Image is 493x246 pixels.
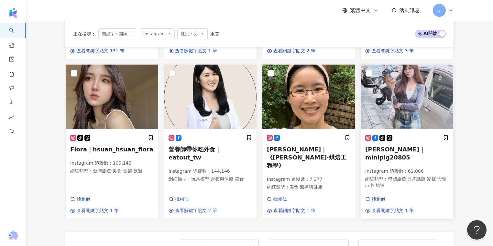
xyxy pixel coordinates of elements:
a: 查看關鍵字貼文 1 筆 [169,48,217,54]
span: · [436,176,437,181]
a: 查看關鍵字貼文 2 筆 [267,48,315,54]
span: 玩具模型 [191,176,209,181]
span: 查看關鍵字貼文 3 筆 [372,48,414,54]
span: 查看關鍵字貼文 1 筆 [175,48,217,54]
a: KOL Avatar營養師帶你吃外食｜eatout_twInstagram 追蹤數：144,146網紅類型：玩具模型·營養與保健·美食找相似查看關鍵字貼文 2 筆 [164,64,257,219]
a: KOL Avatar[PERSON_NAME]｜ 《[PERSON_NAME]·烘焙工程學》Instagram 追蹤數：7,377網紅類型：美食·醫療與健康找相似查看關鍵字貼文 1 筆 [262,64,355,219]
span: · [209,176,211,181]
a: 找相似 [365,196,414,203]
a: 找相似 [70,196,119,203]
span: 找相似 [372,196,385,203]
p: 網紅類型 ： [70,168,154,174]
span: 查看關鍵字貼文 2 筆 [175,208,217,214]
span: 旅遊 [133,168,142,173]
span: [PERSON_NAME]｜minipig20805 [365,146,425,161]
p: 網紅類型 ： [169,176,252,182]
a: 查看關鍵字貼文 1 筆 [365,208,414,214]
img: KOL Avatar [361,65,453,129]
span: 查看關鍵字貼文 1 筆 [77,208,119,214]
a: 查看關鍵字貼文 1 筆 [70,208,119,214]
iframe: Help Scout Beacon - Open [467,220,487,240]
span: 美食 [112,168,121,173]
span: Flora｜hsuan_hsuan_flora [70,146,153,153]
a: KOL AvatarFlora｜hsuan_hsuan_floraInstagram 追蹤數：109,143網紅類型：台灣旅遊·美食·音樂·旅遊找相似查看關鍵字貼文 1 筆 [65,64,159,219]
a: 查看關鍵字貼文 131 筆 [70,48,125,54]
span: 繁體中文 [350,7,371,14]
span: 正在搜尋 ： [73,31,96,36]
span: 音樂 [123,168,132,173]
span: Instagram [140,28,175,39]
span: 旅遊 [376,182,385,188]
span: 找相似 [77,196,90,203]
p: Instagram 追蹤數 ： 7,377 [267,176,350,183]
a: search [9,23,22,48]
span: 老 [437,7,442,14]
span: 美食 [235,176,244,181]
img: logo icon [8,8,18,18]
img: KOL Avatar [164,65,257,129]
span: 性別：女 [177,28,208,39]
span: 找相似 [175,196,189,203]
span: 營養師帶你吃外食｜eatout_tw [169,146,221,161]
span: 查看關鍵字貼文 1 筆 [372,208,414,214]
span: · [233,176,235,181]
a: 查看關鍵字貼文 2 筆 [169,208,217,214]
span: 醫療與健康 [300,184,323,190]
span: 家庭 [427,176,436,181]
span: 韓國旅遊 [388,176,406,181]
a: 找相似 [169,196,217,203]
span: · [111,168,112,173]
span: · [425,176,427,181]
p: 網紅類型 ： [365,176,449,189]
span: 活動訊息 [399,7,420,13]
img: chrome extension [7,231,19,241]
span: 查看關鍵字貼文 2 筆 [273,48,315,54]
img: KOL Avatar [66,65,158,129]
span: · [132,168,133,173]
a: 找相似 [267,196,315,203]
p: 網紅類型 ： [267,184,350,190]
a: KOL Avatar[PERSON_NAME]｜minipig20805Instagram 追蹤數：61,006網紅類型：韓國旅遊·日常話題·家庭·命理占卜·旅遊找相似查看關鍵字貼文 1 筆 [360,64,454,219]
a: 查看關鍵字貼文 3 筆 [365,48,414,54]
img: KOL Avatar [262,65,355,129]
span: 關鍵字：團購 [98,28,137,39]
span: 台灣旅遊 [93,168,111,173]
span: 美食 [290,184,299,190]
p: Instagram 追蹤數 ： 61,006 [365,168,449,175]
span: rise [9,111,14,125]
span: [PERSON_NAME]｜ 《[PERSON_NAME]·烘焙工程學》 [267,146,346,169]
span: · [299,184,300,190]
span: 查看關鍵字貼文 1 筆 [273,208,315,214]
span: 查看關鍵字貼文 131 筆 [77,48,125,54]
div: 重置 [210,31,219,36]
span: · [121,168,123,173]
span: · [374,182,376,188]
span: 營養與保健 [211,176,233,181]
span: · [406,176,407,181]
a: 查看關鍵字貼文 1 筆 [267,208,315,214]
span: 日常話題 [407,176,425,181]
p: Instagram 追蹤數 ： 144,146 [169,168,252,175]
p: Instagram 追蹤數 ： 109,143 [70,160,154,167]
span: 找相似 [273,196,287,203]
